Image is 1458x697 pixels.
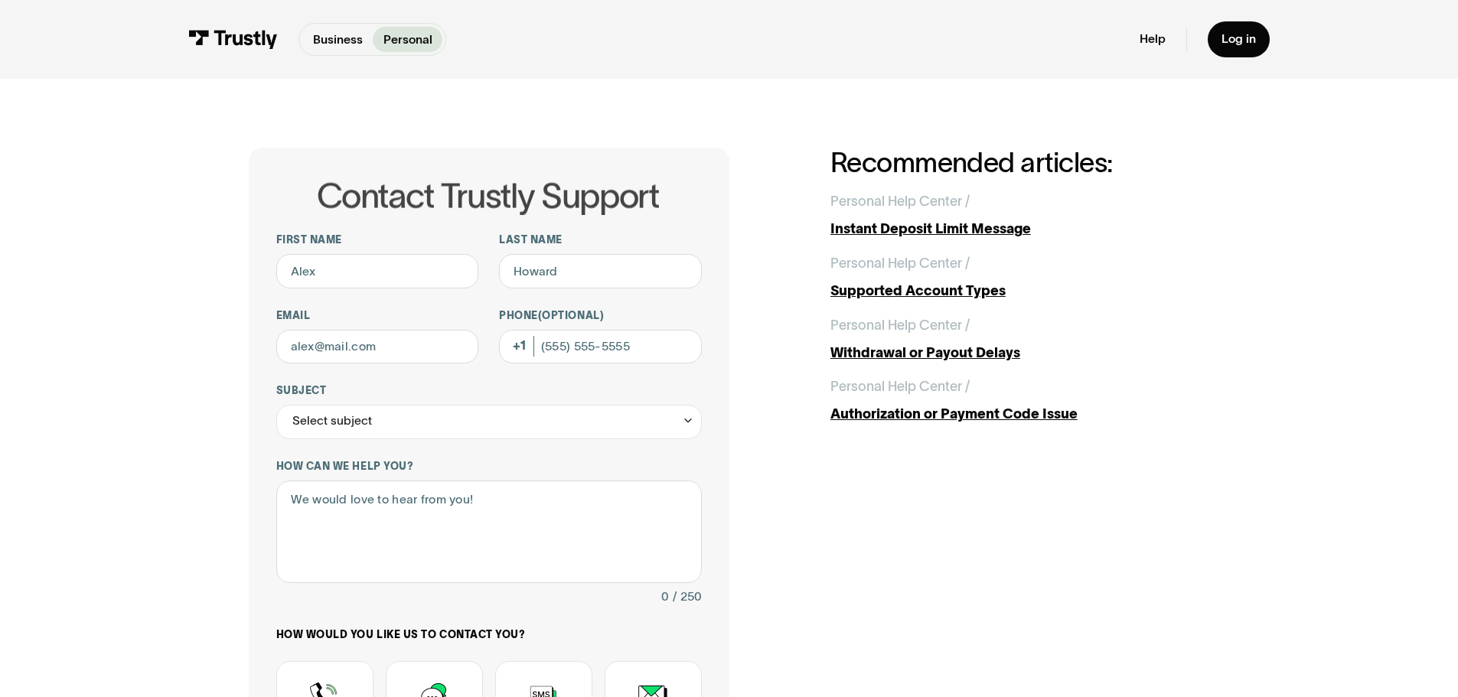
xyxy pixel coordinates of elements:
[499,309,702,323] label: Phone
[830,376,970,397] div: Personal Help Center /
[276,233,479,247] label: First name
[830,343,1210,363] div: Withdrawal or Payout Delays
[830,315,1210,363] a: Personal Help Center /Withdrawal or Payout Delays
[499,233,702,247] label: Last name
[1208,21,1270,57] a: Log in
[276,309,479,323] label: Email
[1222,31,1256,47] div: Log in
[830,253,970,274] div: Personal Help Center /
[1140,31,1166,47] a: Help
[538,310,604,321] span: (Optional)
[273,177,702,214] h1: Contact Trustly Support
[313,31,363,49] p: Business
[373,27,442,52] a: Personal
[830,219,1210,239] div: Instant Deposit Limit Message
[383,31,432,49] p: Personal
[673,587,702,607] div: / 250
[830,191,1210,239] a: Personal Help Center /Instant Deposit Limit Message
[830,253,1210,301] a: Personal Help Center /Supported Account Types
[276,628,702,642] label: How would you like us to contact you?
[830,404,1210,425] div: Authorization or Payment Code Issue
[830,191,970,212] div: Personal Help Center /
[276,460,702,474] label: How can we help you?
[499,330,702,364] input: (555) 555-5555
[661,587,669,607] div: 0
[302,27,373,52] a: Business
[292,411,372,432] div: Select subject
[276,405,702,439] div: Select subject
[276,384,702,398] label: Subject
[830,376,1210,425] a: Personal Help Center /Authorization or Payment Code Issue
[830,148,1210,178] h2: Recommended articles:
[188,30,278,49] img: Trustly Logo
[276,254,479,288] input: Alex
[499,254,702,288] input: Howard
[276,330,479,364] input: alex@mail.com
[830,315,970,336] div: Personal Help Center /
[830,281,1210,301] div: Supported Account Types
